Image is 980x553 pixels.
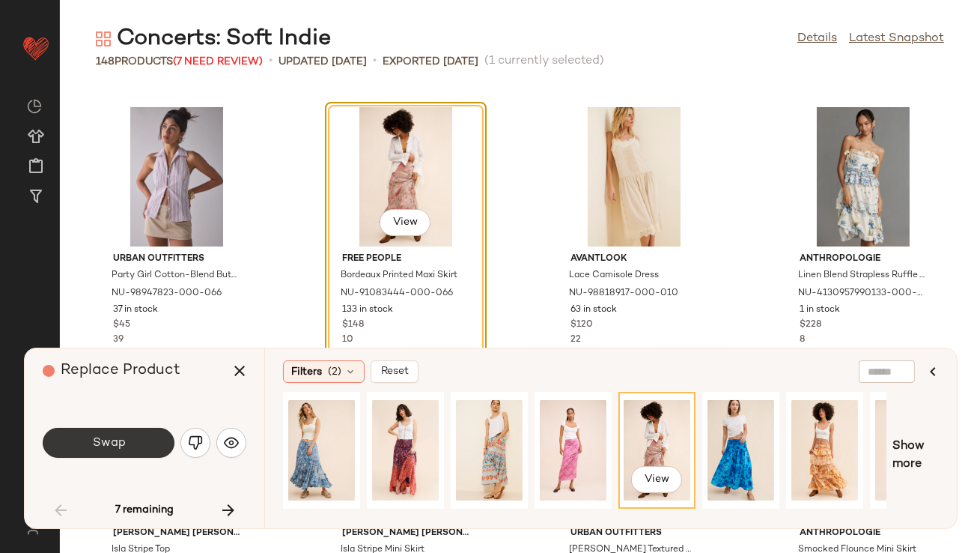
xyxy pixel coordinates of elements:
span: • [373,52,377,70]
span: Swap [91,436,125,450]
span: NU-98947823-000-066 [112,287,222,300]
span: Urban Outfitters [113,253,240,266]
span: • [269,52,273,70]
span: Lace Camisole Dress [569,269,659,282]
img: heart_red.DM2ytmEG.svg [21,33,51,63]
img: 89394084_066_b [540,397,606,504]
span: NU-91083444-000-066 [341,287,453,300]
span: Show more [892,438,939,474]
span: (7 Need Review) [173,56,263,67]
span: $120 [570,318,593,332]
span: 37 in stock [113,303,158,317]
span: 1 in stock [800,303,840,317]
button: View [380,209,430,236]
span: 8 [800,335,805,345]
button: Swap [43,428,174,458]
img: svg%3e [18,523,47,535]
span: View [644,474,669,486]
span: View [392,217,418,229]
span: [PERSON_NAME] [PERSON_NAME] London [113,527,240,540]
img: 90577487_066_b [875,397,942,504]
span: Anthropologie [800,253,927,266]
img: 65992075_011_b [791,397,858,504]
img: 91083444_066_b [330,107,481,247]
img: 92460294_040_b [288,397,355,504]
p: updated [DATE] [279,54,367,70]
img: svg%3e [188,435,203,450]
img: 91083444_066_b [624,397,690,504]
button: View [631,466,682,493]
span: Reset [380,366,409,378]
img: svg%3e [224,435,239,450]
span: Avantlook [570,253,698,266]
div: Concerts: Soft Indie [96,24,331,54]
span: Linen Blend Strapless Ruffle Tiered Knee-Length Dress [798,269,925,282]
button: Reset [371,360,419,383]
span: Anthropologie [800,527,927,540]
span: [PERSON_NAME] [PERSON_NAME] London [342,527,469,540]
a: Details [797,30,837,48]
a: Latest Snapshot [849,30,944,48]
span: $45 [113,318,130,332]
div: Products [96,54,263,70]
p: Exported [DATE] [383,54,478,70]
span: Filters [291,364,322,380]
span: Bordeaux Printed Maxi Skirt [341,269,457,282]
span: 148 [96,56,115,67]
img: svg%3e [27,99,42,114]
img: 80719297_000_b4 [372,397,439,504]
img: 98818917_010_b [559,107,710,247]
span: Party Girl Cotton-Blend Button Down Sleeveless Shirt [112,269,239,282]
span: 7 remaining [115,504,174,517]
span: 22 [570,335,581,345]
span: Urban Outfitters [570,527,698,540]
img: 90064395_040_b [707,397,774,504]
span: $228 [800,318,821,332]
span: 63 in stock [570,303,617,317]
img: 100562818_000_b [456,397,523,504]
span: (1 currently selected) [484,52,604,70]
img: svg%3e [96,31,111,46]
img: 98947823_066_b [101,107,252,247]
img: 4130957990133_011_b [788,107,939,247]
span: 39 [113,335,124,345]
span: NU-4130957990133-000-011 [798,287,925,300]
span: Replace Product [61,363,180,378]
span: NU-98818917-000-010 [569,287,678,300]
span: (2) [328,364,341,380]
